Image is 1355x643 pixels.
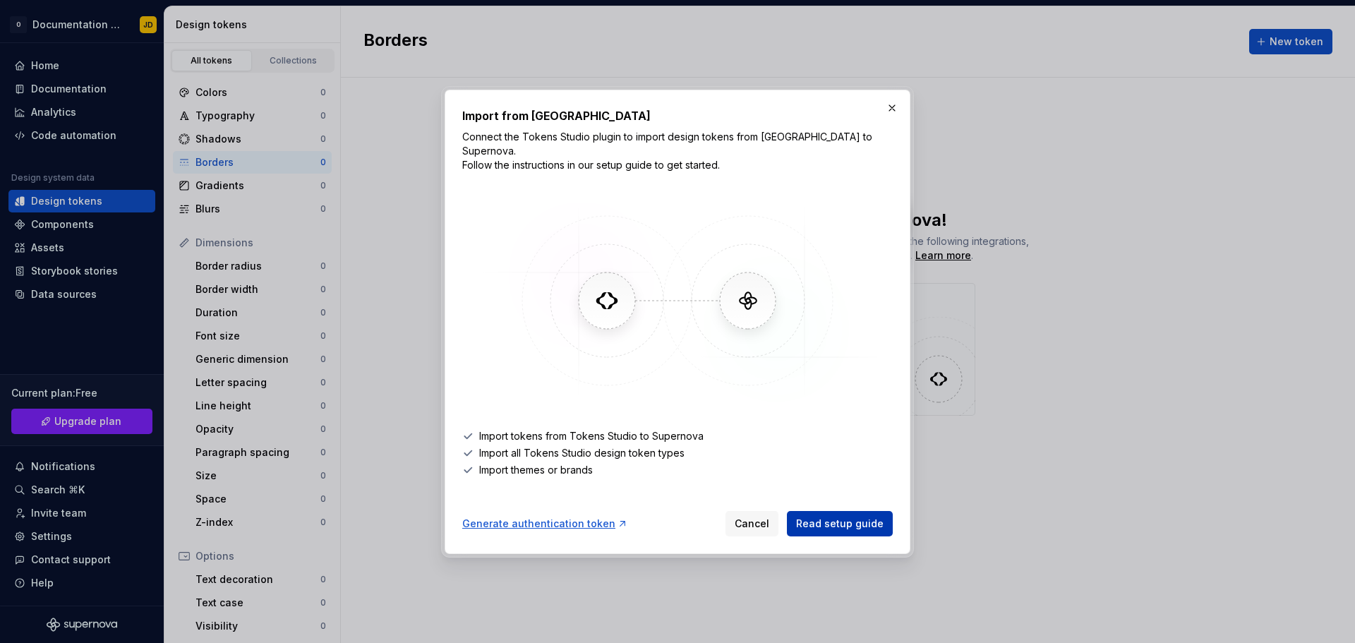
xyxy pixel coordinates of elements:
[462,446,893,460] li: Import all Tokens Studio design token types
[735,517,769,531] span: Cancel
[462,107,893,124] h2: Import from [GEOGRAPHIC_DATA]
[725,511,778,536] button: Cancel
[462,517,628,531] a: Generate authentication token
[462,130,893,172] p: Connect the Tokens Studio plugin to import design tokens from [GEOGRAPHIC_DATA] to Supernova. Fol...
[462,463,893,477] li: Import themes or brands
[462,429,893,443] li: Import tokens from Tokens Studio to Supernova
[787,511,893,536] a: Read setup guide
[796,517,884,531] span: Read setup guide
